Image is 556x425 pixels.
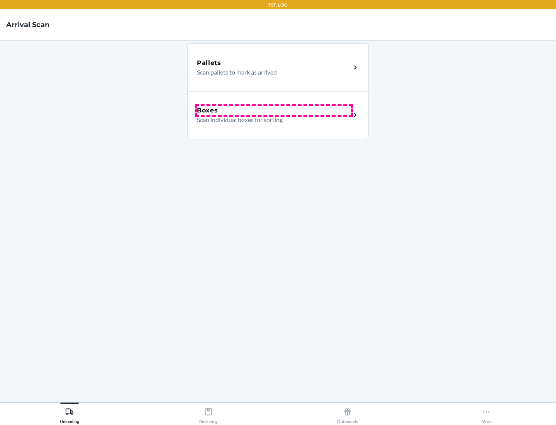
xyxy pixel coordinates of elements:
[197,115,345,124] p: Scan individual boxes for sorting
[187,91,369,139] a: BoxesScan individual boxes for sorting
[197,58,221,68] h5: Pallets
[139,403,278,424] button: Receiving
[197,68,345,77] p: Scan pallets to mark as arrived
[268,2,288,8] p: TST_LOG
[6,20,49,30] h4: Arrival Scan
[187,43,369,91] a: PalletsScan pallets to mark as arrived
[60,405,79,424] div: Unloading
[197,106,218,115] h5: Boxes
[417,403,556,424] button: More
[481,405,492,424] div: More
[199,405,218,424] div: Receiving
[337,405,358,424] div: Outbounds
[278,403,417,424] button: Outbounds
